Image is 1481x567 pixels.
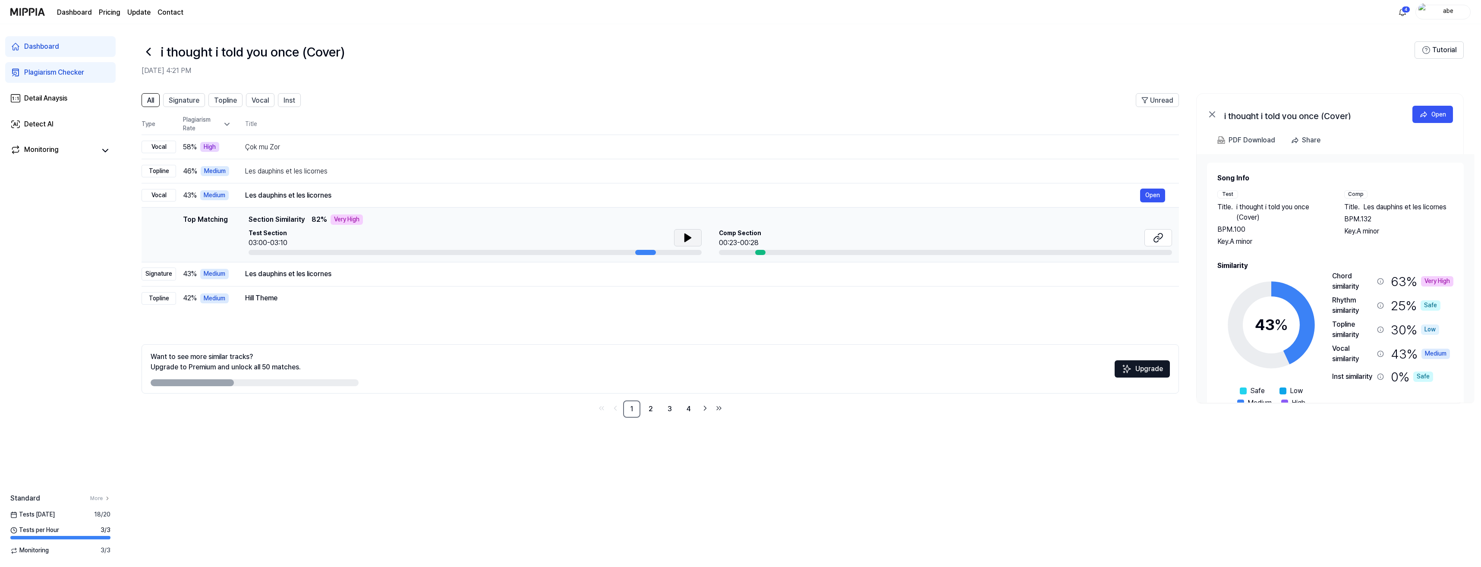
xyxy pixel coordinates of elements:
span: Title . [1344,202,1360,212]
div: Dashboard [24,41,59,52]
a: Contact [158,7,183,18]
div: abe [1431,7,1465,16]
div: 43 % [1391,343,1450,364]
span: i thought i told you once (Cover) [1236,202,1327,223]
div: Safe [1413,372,1433,382]
div: Want to see more similar tracks? Upgrade to Premium and unlock all 50 matches. [151,352,301,372]
div: Very High [331,214,363,225]
div: Medium [200,293,229,304]
a: More [90,495,110,502]
div: 63 % [1391,271,1453,292]
th: Title [245,114,1179,135]
button: Upgrade [1115,360,1170,378]
a: Go to first page [596,402,608,414]
a: Detail Anaysis [5,88,116,109]
a: 3 [661,400,678,418]
div: Les dauphins et les licornes [245,166,1165,176]
div: BPM. 100 [1217,224,1327,235]
span: Inst [284,95,295,106]
div: 30 % [1391,319,1439,340]
span: Tests per Hour [10,526,59,535]
span: Standard [10,493,40,504]
div: BPM. 132 [1344,214,1454,224]
button: Inst [278,93,301,107]
a: Update [127,7,151,18]
div: Key. A minor [1344,226,1454,236]
a: Song InfoTestTitle.i thought i told you once (Cover)BPM.100Key.A minorCompTitle.Les dauphins et l... [1197,154,1474,403]
div: Low [1421,324,1439,335]
img: 알림 [1397,7,1408,17]
div: Share [1302,135,1320,146]
a: Go to next page [699,402,711,414]
span: Les dauphins et les licornes [1363,202,1446,212]
div: Vocal [142,141,176,154]
span: Low [1290,386,1303,396]
a: Plagiarism Checker [5,62,116,83]
div: 00:23-00:28 [719,238,761,248]
a: 1 [623,400,640,418]
div: Signature [142,268,176,280]
button: Tutorial [1415,41,1464,59]
div: Hill Theme [245,293,1165,303]
div: 25 % [1391,295,1440,316]
a: Dashboard [57,7,92,18]
div: 0 % [1391,368,1433,386]
div: Top Matching [183,214,228,255]
div: Test [1217,190,1238,198]
span: Monitoring [10,546,49,555]
span: High [1292,398,1305,408]
span: Comp Section [719,229,761,238]
div: Medium [1421,349,1450,359]
div: Rhythm similarity [1332,295,1374,316]
div: Topline similarity [1332,319,1374,340]
button: 알림4 [1396,5,1409,19]
button: PDF Download [1216,132,1277,149]
span: Topline [214,95,237,106]
span: Safe [1250,386,1265,396]
span: Test Section [249,229,287,238]
button: Pricing [99,7,120,18]
span: Unread [1150,95,1173,106]
div: Medium [200,269,229,279]
div: Plagiarism Rate [183,116,231,132]
button: Share [1287,132,1327,149]
div: Les dauphins et les licornes [245,190,1140,201]
div: Topline [142,165,176,178]
div: Chord similarity [1332,271,1374,292]
a: Go to previous page [609,402,621,414]
span: Medium [1248,398,1272,408]
div: Çok mu Zor [245,142,1165,152]
a: SparklesUpgrade [1115,368,1170,376]
span: 3 / 3 [101,526,110,535]
button: Open [1140,189,1165,202]
span: Signature [169,95,199,106]
a: Go to last page [713,402,725,414]
span: Vocal [252,95,269,106]
button: profileabe [1415,5,1471,19]
button: All [142,93,160,107]
div: Topline [142,292,176,305]
div: Vocal similarity [1332,343,1374,364]
div: Key. A minor [1217,236,1327,247]
span: 46 % [183,166,197,176]
button: Vocal [246,93,274,107]
div: Vocal [142,189,176,202]
h2: Similarity [1217,261,1453,271]
img: Sparkles [1122,364,1132,374]
a: Open [1412,106,1453,123]
a: Detect AI [5,114,116,135]
div: Les dauphins et les licornes [245,269,1165,279]
a: Monitoring [10,145,97,157]
div: Detail Anaysis [24,93,67,104]
span: 3 / 3 [101,546,110,555]
button: Unread [1136,93,1179,107]
span: 43 % [183,190,197,201]
button: Signature [163,93,205,107]
div: i thought i told you once (Cover) [1224,109,1397,120]
a: 2 [642,400,659,418]
span: 58 % [183,142,197,152]
div: PDF Download [1229,135,1275,146]
th: Type [142,114,176,135]
span: % [1274,315,1288,334]
h2: Song Info [1217,173,1453,183]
